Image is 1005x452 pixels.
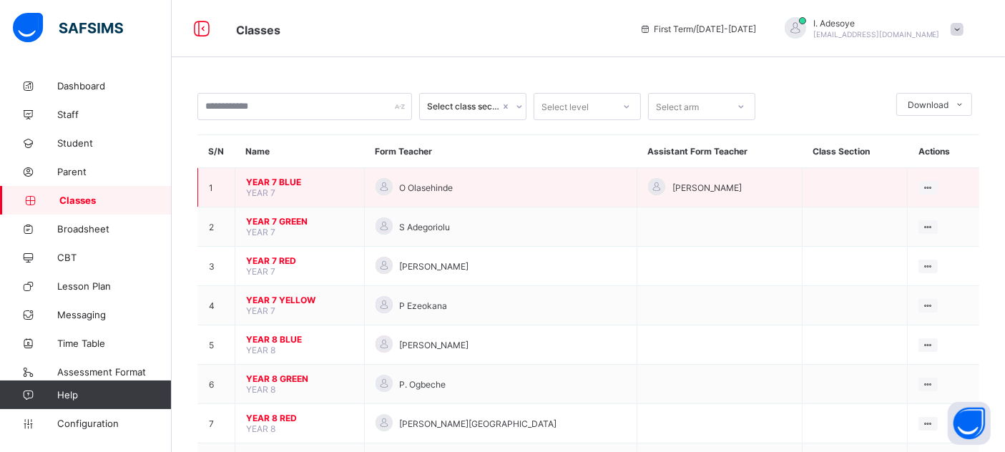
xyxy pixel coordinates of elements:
[656,93,699,120] div: Select arm
[57,166,172,177] span: Parent
[57,109,172,120] span: Staff
[57,366,172,378] span: Assessment Format
[400,261,469,272] span: [PERSON_NAME]
[813,18,940,29] span: I. Adesoye
[57,252,172,263] span: CBT
[246,334,353,345] span: YEAR 8 BLUE
[400,300,448,311] span: P Ezeokana
[57,280,172,292] span: Lesson Plan
[57,137,172,149] span: Student
[246,345,275,355] span: YEAR 8
[57,223,172,235] span: Broadsheet
[364,135,637,168] th: Form Teacher
[246,373,353,384] span: YEAR 8 GREEN
[400,222,451,232] span: S Adegoriolu
[198,365,235,404] td: 6
[246,255,353,266] span: YEAR 7 RED
[246,423,275,434] span: YEAR 8
[198,168,235,207] td: 1
[427,102,500,112] div: Select class section
[246,413,353,423] span: YEAR 8 RED
[198,404,235,443] td: 7
[57,80,172,92] span: Dashboard
[400,182,454,193] span: O Olasehinde
[813,30,940,39] span: [EMAIL_ADDRESS][DOMAIN_NAME]
[246,216,353,227] span: YEAR 7 GREEN
[948,402,991,445] button: Open asap
[246,305,275,316] span: YEAR 7
[908,135,979,168] th: Actions
[672,182,742,193] span: [PERSON_NAME]
[198,247,235,286] td: 3
[198,325,235,365] td: 5
[13,13,123,43] img: safsims
[59,195,172,206] span: Classes
[246,177,353,187] span: YEAR 7 BLUE
[246,266,275,277] span: YEAR 7
[57,309,172,320] span: Messaging
[57,418,171,429] span: Configuration
[246,295,353,305] span: YEAR 7 YELLOW
[236,23,280,37] span: Classes
[908,99,948,110] span: Download
[400,340,469,350] span: [PERSON_NAME]
[246,227,275,237] span: YEAR 7
[57,389,171,401] span: Help
[541,93,589,120] div: Select level
[639,24,756,34] span: session/term information
[803,135,908,168] th: Class Section
[57,338,172,349] span: Time Table
[246,384,275,395] span: YEAR 8
[198,135,235,168] th: S/N
[400,379,446,390] span: P. Ogbeche
[637,135,802,168] th: Assistant Form Teacher
[198,286,235,325] td: 4
[400,418,557,429] span: [PERSON_NAME][GEOGRAPHIC_DATA]
[235,135,365,168] th: Name
[770,17,971,41] div: I.Adesoye
[246,187,275,198] span: YEAR 7
[198,207,235,247] td: 2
